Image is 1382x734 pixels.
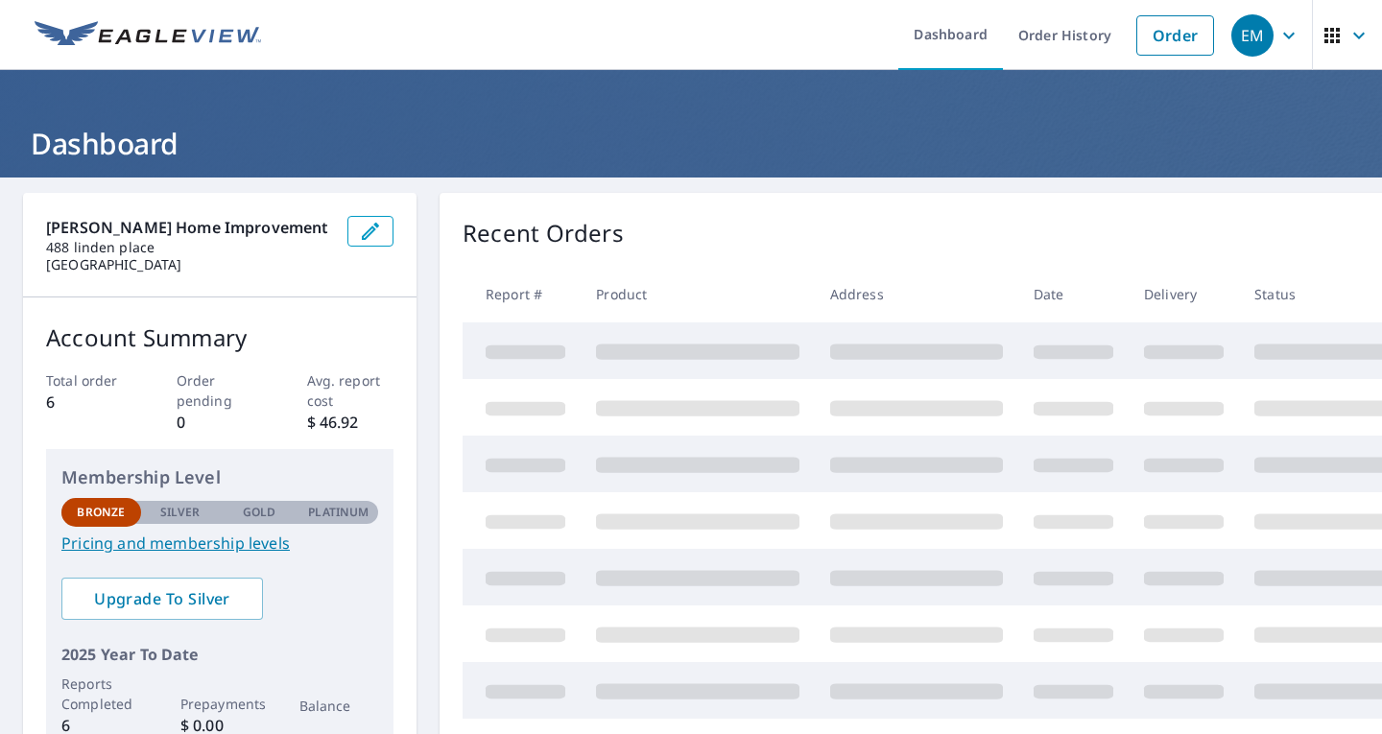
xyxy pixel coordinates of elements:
th: Delivery [1129,266,1239,322]
a: Upgrade To Silver [61,578,263,620]
p: Recent Orders [463,216,624,250]
p: 0 [177,411,264,434]
span: Upgrade To Silver [77,588,248,609]
img: EV Logo [35,21,261,50]
p: Reports Completed [61,674,141,714]
a: Pricing and membership levels [61,532,378,555]
th: Date [1018,266,1129,322]
p: Account Summary [46,320,393,355]
a: Order [1136,15,1214,56]
p: Avg. report cost [307,370,394,411]
p: Total order [46,370,133,391]
p: $ 46.92 [307,411,394,434]
p: Gold [243,504,275,521]
p: Membership Level [61,464,378,490]
p: 2025 Year To Date [61,643,378,666]
th: Address [815,266,1018,322]
h1: Dashboard [23,124,1359,163]
div: EM [1231,14,1274,57]
th: Product [581,266,815,322]
p: Silver [160,504,201,521]
p: Bronze [77,504,125,521]
p: Balance [299,696,379,716]
p: 488 linden place [46,239,332,256]
p: 6 [46,391,133,414]
p: Order pending [177,370,264,411]
p: [GEOGRAPHIC_DATA] [46,256,332,273]
p: [PERSON_NAME] Home Improvement [46,216,332,239]
p: Platinum [308,504,369,521]
th: Report # [463,266,581,322]
p: Prepayments [180,694,260,714]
